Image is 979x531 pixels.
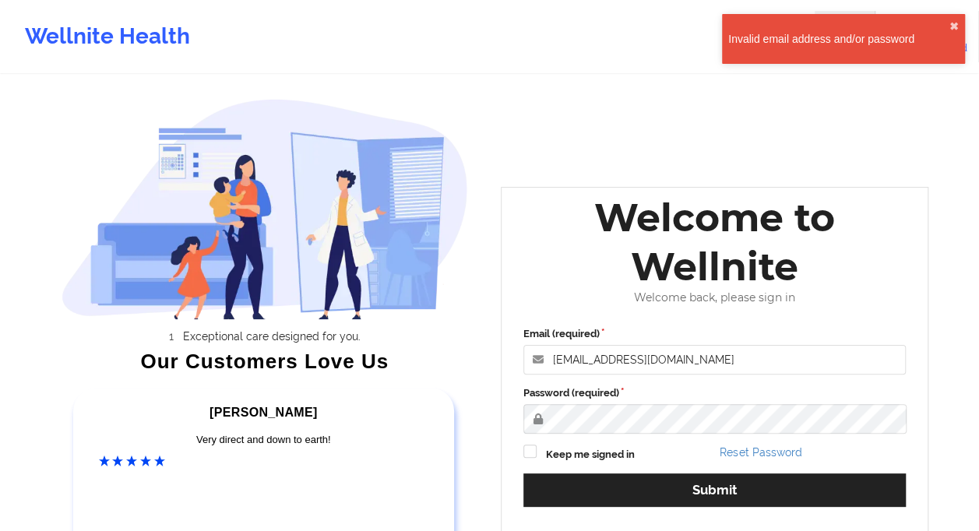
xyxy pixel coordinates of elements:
div: Welcome to Wellnite [512,193,917,291]
label: Keep me signed in [546,447,635,462]
div: Very direct and down to earth! [99,432,429,448]
div: Our Customers Love Us [62,353,468,369]
input: Email address [523,345,907,375]
button: Submit [523,473,907,507]
label: Password (required) [523,385,907,401]
div: Invalid email address and/or password [728,31,949,47]
a: Reset Password [720,446,801,459]
li: Exceptional care designed for you. [76,330,468,343]
div: Welcome back, please sign in [512,291,917,304]
button: close [949,20,959,33]
img: wellnite-auth-hero_200.c722682e.png [62,98,468,319]
span: [PERSON_NAME] [210,406,317,419]
label: Email (required) [523,326,907,342]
